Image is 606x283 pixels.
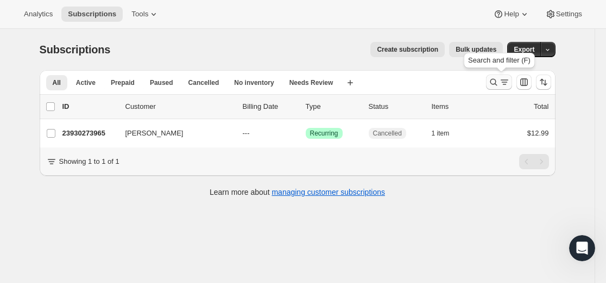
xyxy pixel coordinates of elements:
[507,42,541,57] button: Export
[272,188,385,196] a: managing customer subscriptions
[486,75,512,90] button: Search and filter results
[125,101,234,112] p: Customer
[369,101,423,112] p: Status
[377,45,438,54] span: Create subscription
[534,101,548,112] p: Total
[539,7,589,22] button: Settings
[62,101,549,112] div: IDCustomerBilling DateTypeStatusItemsTotal
[516,75,532,90] button: Customize table column order and visibility
[342,75,359,90] button: Create new view
[22,77,195,114] p: Hi [PERSON_NAME] 👋
[504,10,519,19] span: Help
[527,129,549,137] span: $12.99
[187,17,206,37] div: Close
[61,7,123,22] button: Subscriptions
[22,114,195,133] p: How can we help?
[125,7,166,22] button: Tools
[59,156,119,167] p: Showing 1 to 1 of 1
[137,17,159,39] img: Profile image for Brian
[210,187,385,198] p: Learn more about
[62,101,117,112] p: ID
[519,154,549,169] nav: Pagination
[144,199,182,207] span: Messages
[131,10,148,19] span: Tools
[569,235,595,261] iframe: Intercom live chat
[11,146,206,204] div: Recent message
[157,17,179,39] img: Profile image for Adrian
[119,125,228,142] button: [PERSON_NAME]
[306,101,360,112] div: Type
[432,126,462,141] button: 1 item
[125,128,184,139] span: [PERSON_NAME]
[111,78,135,87] span: Prepaid
[62,126,549,141] div: 23930273965[PERSON_NAME]---SuccessRecurringCancelled1 item$12.99
[42,199,66,207] span: Home
[289,78,333,87] span: Needs Review
[76,78,96,87] span: Active
[449,42,503,57] button: Bulk updates
[62,128,117,139] p: 23930273965
[514,45,534,54] span: Export
[22,21,111,38] img: logo
[370,42,445,57] button: Create subscription
[310,129,338,138] span: Recurring
[456,45,496,54] span: Bulk updates
[150,78,173,87] span: Paused
[536,75,551,90] button: Sort the results
[432,129,450,138] span: 1 item
[487,7,536,22] button: Help
[432,101,486,112] div: Items
[53,78,61,87] span: All
[40,44,111,56] span: Subscriptions
[234,78,274,87] span: No inventory
[109,172,217,216] button: Messages
[373,129,402,138] span: Cancelled
[68,10,116,19] span: Subscriptions
[556,10,582,19] span: Settings
[188,78,219,87] span: Cancelled
[17,7,59,22] button: Analytics
[22,156,195,167] div: Recent message
[243,129,250,137] span: ---
[243,101,297,112] p: Billing Date
[24,10,53,19] span: Analytics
